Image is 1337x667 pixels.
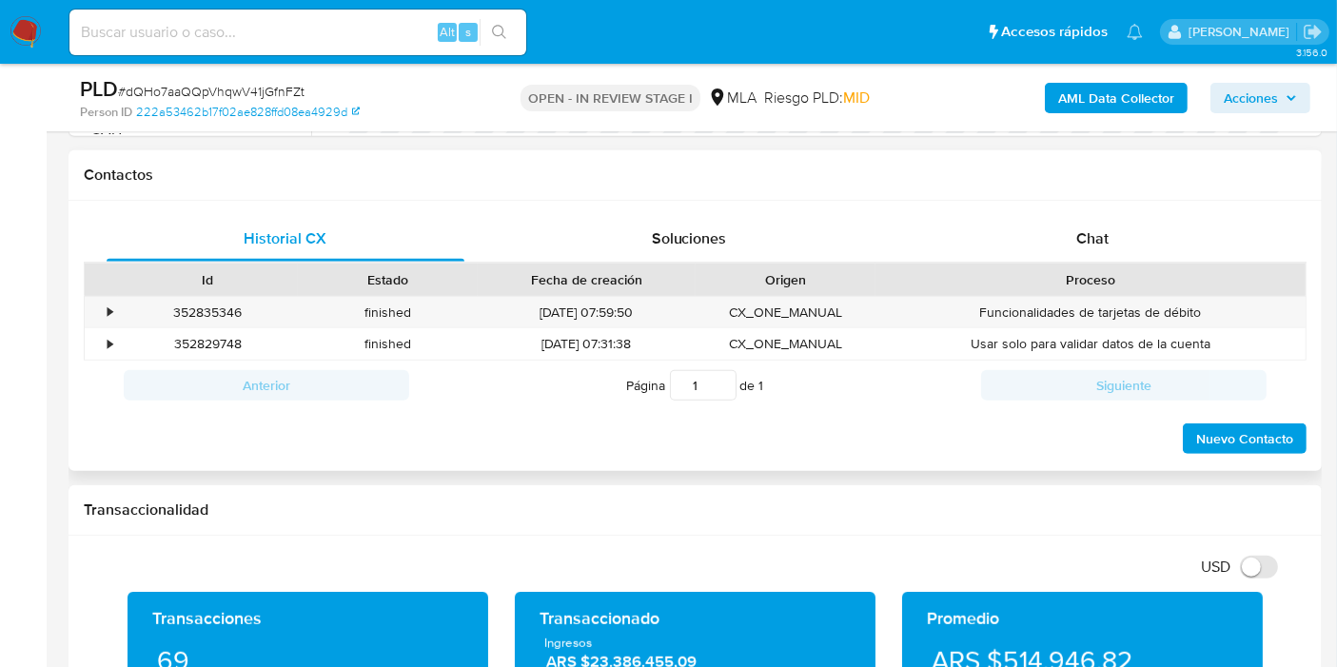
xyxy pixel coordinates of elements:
[1127,24,1143,40] a: Notificaciones
[759,376,764,395] span: 1
[875,297,1306,328] div: Funcionalidades de tarjetas de débito
[696,328,875,360] div: CX_ONE_MANUAL
[652,227,727,249] span: Soluciones
[80,73,118,104] b: PLD
[465,23,471,41] span: s
[764,88,870,108] span: Riesgo PLD:
[311,270,464,289] div: Estado
[298,328,478,360] div: finished
[889,270,1292,289] div: Proceso
[1224,83,1278,113] span: Acciones
[84,166,1307,185] h1: Contactos
[440,23,455,41] span: Alt
[298,297,478,328] div: finished
[84,500,1307,520] h1: Transaccionalidad
[1001,22,1108,42] span: Accesos rápidos
[118,297,298,328] div: 352835346
[1076,227,1109,249] span: Chat
[131,270,285,289] div: Id
[478,328,696,360] div: [DATE] 07:31:38
[136,104,360,121] a: 222a53462b17f02ae828ffd08ea4929d
[709,270,862,289] div: Origen
[1303,22,1323,42] a: Salir
[124,370,409,401] button: Anterior
[1045,83,1188,113] button: AML Data Collector
[69,20,526,45] input: Buscar usuario o caso...
[981,370,1267,401] button: Siguiente
[108,304,112,322] div: •
[1183,423,1307,454] button: Nuevo Contacto
[245,227,327,249] span: Historial CX
[1210,83,1310,113] button: Acciones
[80,104,132,121] b: Person ID
[1189,23,1296,41] p: micaelaestefania.gonzalez@mercadolibre.com
[843,87,870,108] span: MID
[875,328,1306,360] div: Usar solo para validar datos de la cuenta
[478,297,696,328] div: [DATE] 07:59:50
[696,297,875,328] div: CX_ONE_MANUAL
[480,19,519,46] button: search-icon
[1196,425,1293,452] span: Nuevo Contacto
[521,85,700,111] p: OPEN - IN REVIEW STAGE I
[1296,45,1327,60] span: 3.156.0
[708,88,757,108] div: MLA
[491,270,682,289] div: Fecha de creación
[118,82,305,101] span: # dQHo7aaQQpVhqwV41jGfnFZt
[627,370,764,401] span: Página de
[118,328,298,360] div: 352829748
[1058,83,1174,113] b: AML Data Collector
[108,335,112,353] div: •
